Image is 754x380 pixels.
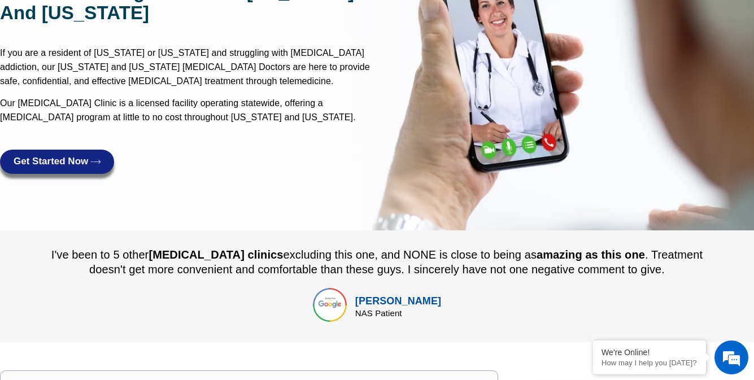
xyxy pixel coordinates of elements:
div: Minimize live chat window [185,6,212,33]
div: I've been to 5 other excluding this one, and NONE is close to being as . Treatment doesn't get mo... [40,247,714,277]
span: Get Started Now [14,156,88,167]
b: [MEDICAL_DATA] clinics [149,248,283,261]
div: Chat with us now [76,59,207,74]
textarea: Type your message and hit 'Enter' [6,257,215,296]
p: How may I help you today? [602,359,698,367]
img: top rated online suboxone treatment for opioid addiction treatment in tennessee and texas [313,288,347,322]
div: [PERSON_NAME] [355,294,441,309]
div: NAS Patient [355,309,441,317]
div: Navigation go back [12,58,29,75]
div: We're Online! [602,348,698,357]
span: We're online! [66,116,156,230]
b: amazing as this one [537,248,645,261]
